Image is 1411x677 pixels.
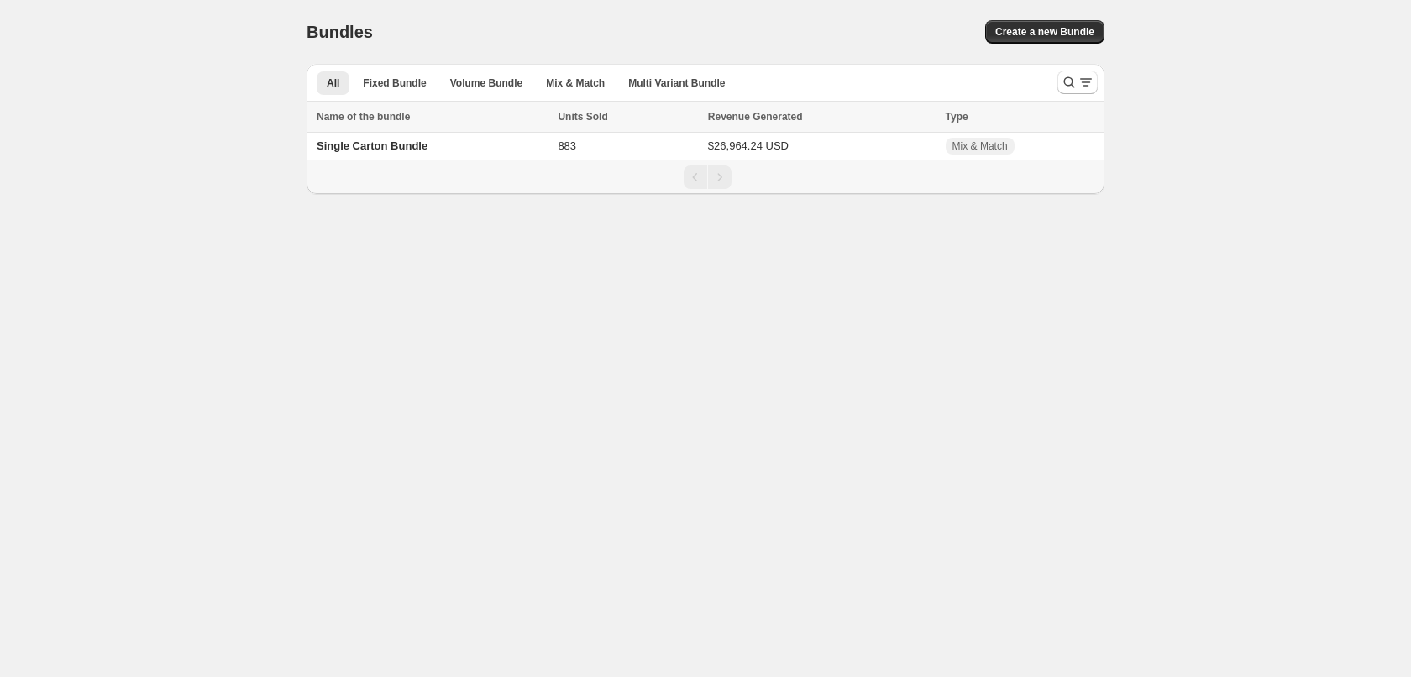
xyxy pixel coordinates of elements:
[558,108,607,125] span: Units Sold
[946,108,1094,125] div: Type
[363,76,426,90] span: Fixed Bundle
[985,20,1104,44] button: Create a new Bundle
[995,25,1094,39] span: Create a new Bundle
[708,139,789,152] span: $26,964.24 USD
[558,108,624,125] button: Units Sold
[628,76,725,90] span: Multi Variant Bundle
[546,76,605,90] span: Mix & Match
[450,76,522,90] span: Volume Bundle
[327,76,339,90] span: All
[708,108,803,125] span: Revenue Generated
[708,108,820,125] button: Revenue Generated
[307,160,1104,194] nav: Pagination
[317,108,548,125] div: Name of the bundle
[952,139,1008,153] span: Mix & Match
[317,139,427,152] span: Single Carton Bundle
[558,139,576,152] span: 883
[307,22,373,42] h1: Bundles
[1057,71,1098,94] button: Search and filter results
